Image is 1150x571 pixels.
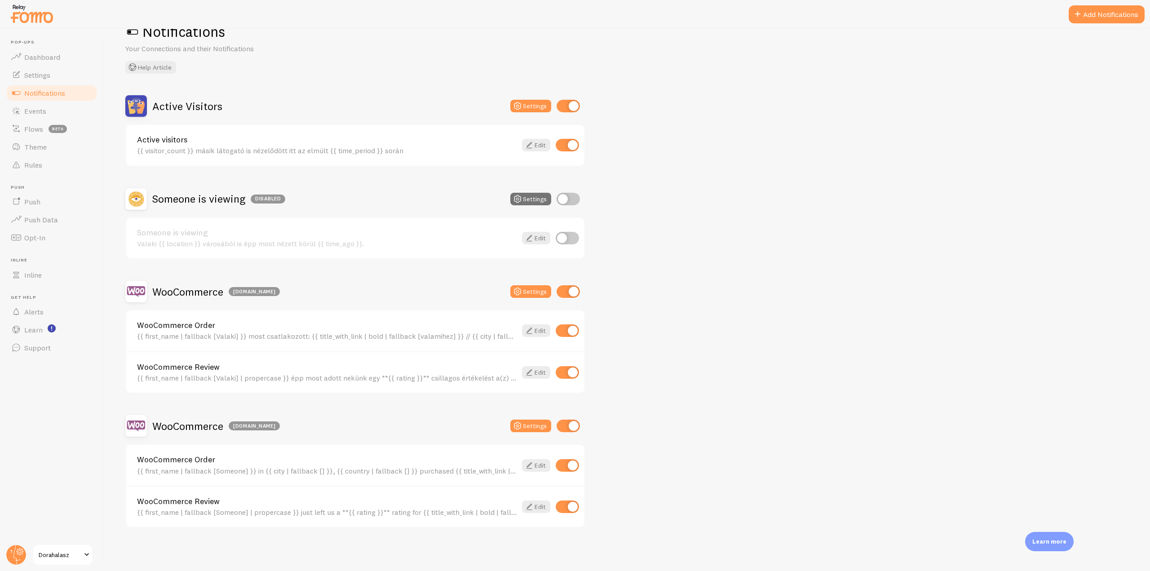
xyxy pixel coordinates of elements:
[24,215,58,224] span: Push Data
[510,100,551,112] button: Settings
[11,40,98,45] span: Pop-ups
[24,233,45,242] span: Opt-In
[24,53,60,62] span: Dashboard
[5,321,98,339] a: Learn
[137,321,517,329] a: WooCommerce Order
[125,22,1128,41] h1: Notifications
[5,102,98,120] a: Events
[11,257,98,263] span: Inline
[251,195,285,204] div: Disabled
[5,138,98,156] a: Theme
[522,366,550,379] a: Edit
[39,549,81,560] span: Dorahalasz
[522,500,550,513] a: Edit
[5,229,98,247] a: Opt-In
[1032,537,1066,546] p: Learn more
[5,120,98,138] a: Flows beta
[5,193,98,211] a: Push
[125,415,147,437] img: WooCommerce
[522,324,550,337] a: Edit
[1025,532,1074,551] div: Learn more
[137,332,517,340] div: {{ first_name | fallback [Valaki] }} most csatlakozott: {{ title_with_link | bold | fallback [val...
[24,89,65,97] span: Notifications
[24,325,43,334] span: Learn
[137,508,517,516] div: {{ first_name | fallback [Someone] | propercase }} just left us a **{{ rating }}** rating for {{ ...
[125,61,176,74] button: Help Article
[152,419,280,433] h2: WooCommerce
[11,295,98,301] span: Get Help
[24,142,47,151] span: Theme
[9,2,54,25] img: fomo-relay-logo-orange.svg
[137,136,517,144] a: Active visitors
[137,456,517,464] a: WooCommerce Order
[5,66,98,84] a: Settings
[125,44,341,54] p: Your Connections and their Notifications
[32,544,93,566] a: Dorahalasz
[24,270,42,279] span: Inline
[24,343,51,352] span: Support
[510,285,551,298] button: Settings
[24,106,46,115] span: Events
[137,374,517,382] div: {{ first_name | fallback [Valaki] | propercase }} épp most adott nekünk egy **{{ rating }}** csil...
[5,266,98,284] a: Inline
[137,229,517,237] a: Someone is viewing
[522,232,550,244] a: Edit
[522,459,550,472] a: Edit
[137,146,517,155] div: {{ visitor_count }} másik látogató is nézelődött itt az elmúlt {{ time_period }} során
[5,156,98,174] a: Rules
[5,84,98,102] a: Notifications
[5,211,98,229] a: Push Data
[152,285,280,299] h2: WooCommerce
[152,192,285,206] h2: Someone is viewing
[24,307,44,316] span: Alerts
[24,160,42,169] span: Rules
[229,421,280,430] div: [DOMAIN_NAME]
[125,95,147,117] img: Active Visitors
[24,197,40,206] span: Push
[229,287,280,296] div: [DOMAIN_NAME]
[125,188,147,210] img: Someone is viewing
[510,193,551,205] button: Settings
[137,467,517,475] div: {{ first_name | fallback [Someone] }} in {{ city | fallback [] }}, {{ country | fallback [] }} pu...
[5,48,98,66] a: Dashboard
[137,239,517,248] div: Valaki {{ location }} városából is épp most nézett körül {{ time_ago }}.
[510,420,551,432] button: Settings
[24,71,50,80] span: Settings
[48,324,56,332] svg: <p>Watch New Feature Tutorials!</p>
[5,339,98,357] a: Support
[11,185,98,190] span: Push
[137,363,517,371] a: WooCommerce Review
[24,124,43,133] span: Flows
[49,125,67,133] span: beta
[152,99,222,113] h2: Active Visitors
[5,303,98,321] a: Alerts
[137,497,517,505] a: WooCommerce Review
[522,139,550,151] a: Edit
[125,281,147,302] img: WooCommerce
